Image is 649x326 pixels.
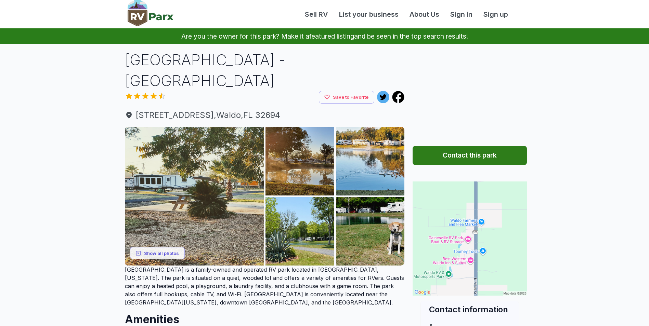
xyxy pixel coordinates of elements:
[130,247,185,259] button: Show all photos
[413,50,527,135] iframe: Advertisement
[125,50,405,91] h1: [GEOGRAPHIC_DATA] - [GEOGRAPHIC_DATA]
[125,109,405,121] span: [STREET_ADDRESS] , Waldo , FL 32694
[265,197,334,266] img: AAcXr8qoWhtl3spCDz5U4e24ca7r6YW4PcInAu2GoOiZNhvFj0FV7YRRO1GKGWoxP1bM1pPLfU8SjLxaLgcRz-pBT5NGOTXJt...
[125,266,405,307] p: [GEOGRAPHIC_DATA] is a family-owned and operated RV park located in [GEOGRAPHIC_DATA], [US_STATE]...
[8,28,641,44] p: Are you the owner for this park? Make it a and be seen in the top search results!
[404,9,445,19] a: About Us
[319,91,374,104] button: Save to Favorite
[299,9,334,19] a: Sell RV
[265,127,334,195] img: AAcXr8qpwLGOduiLjK0CKBZVKvlojKzSfUQrmd-L2R06Te7mcH2p4eFV-Fz0vK0eBLPjy_eIS-S8cmz920LqqqAGXE99iBxxw...
[336,127,405,195] img: AAcXr8pO4fptdRVc6F098pSIUJSGegZ5XcQUgib4_zAOM8CnMFSbH2Krh1KR_YbX9bmyl0drblV__p0boHTKdr_H_-0mT2DC8...
[429,304,510,315] h2: Contact information
[309,32,354,40] a: featured listing
[478,9,514,19] a: Sign up
[413,146,527,165] button: Contact this park
[334,9,404,19] a: List your business
[445,9,478,19] a: Sign in
[125,127,264,266] img: AAcXr8od04SxBFYxlEE0A9Dot8nRZQcV8UsNToZPySyPmMoJTLckxEqT0sPPt6AJc_2xxUx-ePcTRfL35UUjt7olkTTuJ_jBE...
[413,181,527,296] img: Map for Dixieland RV Park - Gainesville
[125,109,405,121] a: [STREET_ADDRESS],Waldo,FL 32694
[336,197,405,266] img: AAcXr8of8DfzDKyg0Hh-9spUeWjuZ5v1P-K7SfyJ3RzSya5b7a_MVNuXNzyxEqlJC7T6mRg8BAG4Ak0MVaubOPssnbhVrPpnA...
